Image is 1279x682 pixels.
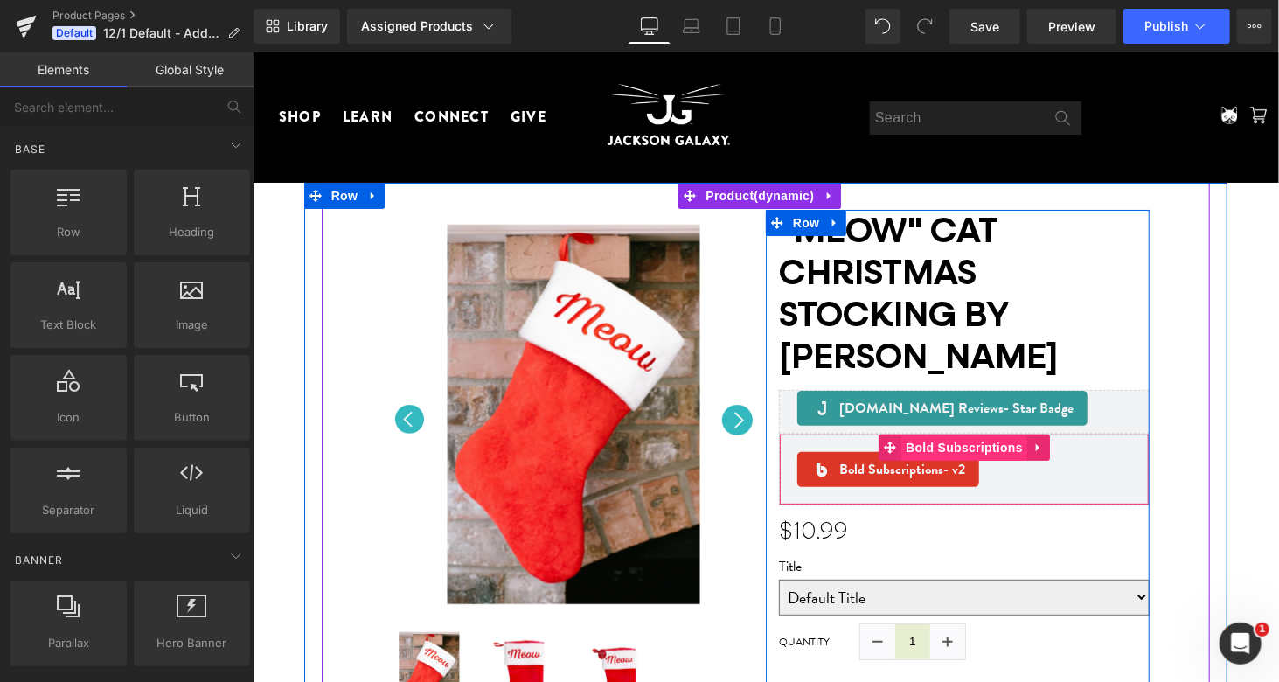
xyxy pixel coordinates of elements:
[254,9,340,44] a: New Library
[81,51,149,80] summary: LEARN
[1027,9,1116,44] a: Preview
[907,9,942,44] button: Redo
[355,31,477,93] img: Jackson Galaxy
[865,9,900,44] button: Undo
[16,408,122,427] span: Icon
[1237,9,1272,44] button: More
[13,141,47,157] span: Base
[536,157,571,184] span: Row
[566,130,588,157] a: Expand / Collapse
[791,48,830,83] button: Search
[139,634,245,652] span: Hero Banner
[526,583,608,595] label: QUANTITY
[712,9,754,44] a: Tablet
[287,18,328,34] span: Library
[139,501,245,519] span: Liquid
[629,9,671,44] a: Desktop
[649,382,775,408] span: Bold Subscriptions
[16,501,122,519] span: Separator
[52,26,96,40] span: Default
[526,157,897,325] a: "Meow" Cat Christmas Stocking by [PERSON_NAME]
[109,130,132,157] a: Expand / Collapse
[616,48,830,83] input: Search
[691,407,712,428] span: - v2
[153,51,245,80] summary: CONNECT
[1123,9,1230,44] button: Publish
[127,52,254,87] a: Global Style
[970,17,999,36] span: Save
[52,9,254,23] a: Product Pages
[16,634,122,652] span: Parallax
[571,157,594,184] a: Expand / Collapse
[139,223,245,241] span: Heading
[139,408,245,427] span: Button
[526,453,595,498] span: $10.99
[74,130,109,157] span: Row
[1220,623,1262,665] iframe: Intercom live chat
[13,552,65,568] span: Banner
[249,51,302,80] summary: GIVE
[16,316,122,334] span: Text Block
[1255,623,1269,637] span: 1
[526,506,897,527] label: Title
[449,130,567,157] span: Product
[754,9,796,44] a: Mobile
[16,223,122,241] span: Row
[587,345,821,366] span: [DOMAIN_NAME] Reviews
[103,26,220,40] span: 12/1 Default - Added Back in Stock Button
[17,51,77,80] summary: SHOP
[775,382,797,408] a: Expand / Collapse
[139,316,245,334] span: Image
[1144,19,1188,33] span: Publish
[587,407,712,428] span: Bold Subscriptions
[361,17,497,35] div: Assigned Products
[671,9,712,44] a: Laptop
[751,345,821,366] span: - Star Badge
[1048,17,1095,36] span: Preview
